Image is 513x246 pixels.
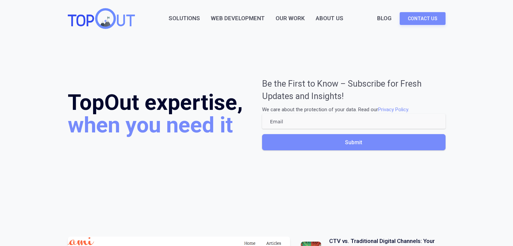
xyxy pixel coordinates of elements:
h1: TopOut expertise, [68,91,251,137]
button: Submit [262,134,446,150]
a: Our Work [276,14,305,23]
div: About Us [316,14,343,23]
div: Be the First to Know – Subscribe for Fresh Updates and Insights! [262,78,446,102]
a: Blog [377,14,392,23]
a: Solutions [169,14,200,23]
input: Email [262,114,446,129]
span: when you need it [68,114,233,136]
a: Privacy Policy. [378,105,409,114]
div: We care about the protection of your data. Read our [262,105,409,114]
a: Contact Us [400,12,446,25]
a: Web Development [211,14,265,23]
